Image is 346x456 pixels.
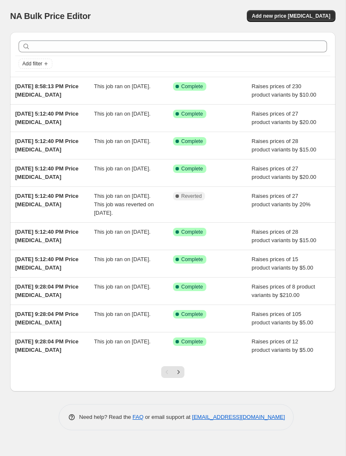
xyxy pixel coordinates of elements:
[94,138,151,144] span: This job ran on [DATE].
[252,13,330,19] span: Add new price [MEDICAL_DATA]
[94,83,151,89] span: This job ran on [DATE].
[94,338,151,345] span: This job ran on [DATE].
[15,138,78,153] span: [DATE] 5:12:40 PM Price [MEDICAL_DATA]
[94,283,151,290] span: This job ran on [DATE].
[15,193,78,208] span: [DATE] 5:12:40 PM Price [MEDICAL_DATA]
[15,311,78,326] span: [DATE] 9:28:04 PM Price [MEDICAL_DATA]
[181,138,203,145] span: Complete
[181,256,203,263] span: Complete
[143,414,192,420] span: or email support at
[22,60,42,67] span: Add filter
[15,256,78,271] span: [DATE] 5:12:40 PM Price [MEDICAL_DATA]
[181,165,203,172] span: Complete
[251,193,310,208] span: Raises prices of 27 product variants by 20%
[181,111,203,117] span: Complete
[192,414,285,420] a: [EMAIL_ADDRESS][DOMAIN_NAME]
[251,165,316,180] span: Raises prices of 27 product variants by $20.00
[94,165,151,172] span: This job ran on [DATE].
[94,256,151,262] span: This job ran on [DATE].
[251,311,313,326] span: Raises prices of 105 product variants by $5.00
[251,83,316,98] span: Raises prices of 230 product variants by $10.00
[10,11,91,21] span: NA Bulk Price Editor
[132,414,143,420] a: FAQ
[15,229,78,243] span: [DATE] 5:12:40 PM Price [MEDICAL_DATA]
[181,83,203,90] span: Complete
[15,283,78,298] span: [DATE] 9:28:04 PM Price [MEDICAL_DATA]
[181,193,202,200] span: Reverted
[181,338,203,345] span: Complete
[251,138,316,153] span: Raises prices of 28 product variants by $15.00
[251,256,313,271] span: Raises prices of 15 product variants by $5.00
[251,283,315,298] span: Raises prices of 8 product variants by $210.00
[251,338,313,353] span: Raises prices of 12 product variants by $5.00
[79,414,133,420] span: Need help? Read the
[15,338,78,353] span: [DATE] 9:28:04 PM Price [MEDICAL_DATA]
[94,193,154,216] span: This job ran on [DATE]. This job was reverted on [DATE].
[251,229,316,243] span: Raises prices of 28 product variants by $15.00
[19,59,52,69] button: Add filter
[247,10,335,22] button: Add new price [MEDICAL_DATA]
[161,366,184,378] nav: Pagination
[181,311,203,318] span: Complete
[181,283,203,290] span: Complete
[15,165,78,180] span: [DATE] 5:12:40 PM Price [MEDICAL_DATA]
[15,83,78,98] span: [DATE] 8:58:13 PM Price [MEDICAL_DATA]
[251,111,316,125] span: Raises prices of 27 product variants by $20.00
[94,229,151,235] span: This job ran on [DATE].
[94,111,151,117] span: This job ran on [DATE].
[173,366,184,378] button: Next
[181,229,203,235] span: Complete
[94,311,151,317] span: This job ran on [DATE].
[15,111,78,125] span: [DATE] 5:12:40 PM Price [MEDICAL_DATA]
